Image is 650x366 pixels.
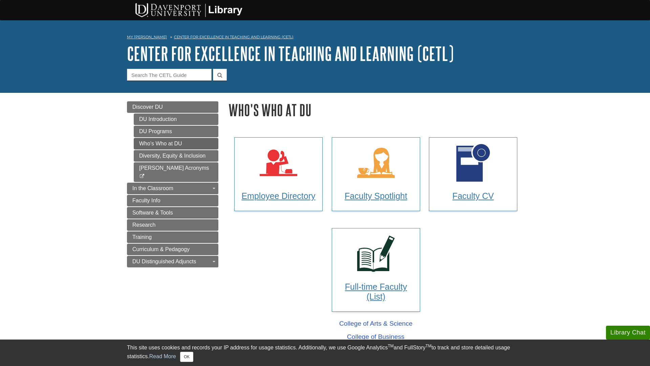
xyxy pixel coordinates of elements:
span: In the Classroom [132,185,173,191]
a: Research [127,219,218,231]
a: Read More [149,353,176,359]
a: Center for Excellence in Teaching and Learning (CETL) [174,35,294,39]
a: My [PERSON_NAME] [127,34,167,40]
input: Search The CETL Guide [127,69,212,81]
i: This link opens in a new window [139,174,145,179]
a: In the Classroom [127,183,218,194]
a: DU Distinguished Adjuncts [127,256,218,267]
button: Close [180,352,193,362]
a: Who's Who at DU [134,138,218,149]
a: [PERSON_NAME] Acronyms [134,162,218,182]
span: DU Distinguished Adjuncts [132,259,196,264]
a: Software & Tools [127,207,218,219]
span: Curriculum & Pedagogy [132,246,190,252]
a: College of Business [347,332,405,342]
a: Curriculum & Pedagogy [127,244,218,255]
span: Research [132,222,155,228]
h3: Faculty CV [436,191,511,201]
img: DU Libraries [124,2,252,18]
sup: TM [426,344,431,348]
a: DU Programs [134,126,218,137]
a: Full-time Faculty (List) [332,228,420,312]
span: Discover DU [132,104,163,110]
a: Faculty Info [127,195,218,206]
sup: TM [388,344,393,348]
h3: Full-time Faculty (List) [339,282,413,302]
a: Center for Excellence in Teaching and Learning (CETL) [127,43,454,64]
a: DU Introduction [134,114,218,125]
span: Software & Tools [132,210,173,216]
a: Faculty Spotlight [332,137,420,211]
span: Training [132,234,152,240]
h3: Employee Directory [241,191,316,201]
button: Library Chat [606,326,650,340]
a: Discover DU [127,101,218,113]
nav: breadcrumb [127,33,523,43]
h3: Faculty Spotlight [339,191,413,201]
a: Faculty CV [429,137,517,211]
div: Guide Page Menu [127,101,218,267]
a: Training [127,231,218,243]
a: Diversity, Equity & Inclusion [134,150,218,162]
h1: Who's Who at DU [229,101,523,119]
a: College of Arts & Science [339,319,413,329]
span: Faculty Info [132,198,160,203]
a: Employee Directory [234,137,323,211]
div: This site uses cookies and records your IP address for usage statistics. Additionally, we use Goo... [127,344,523,362]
